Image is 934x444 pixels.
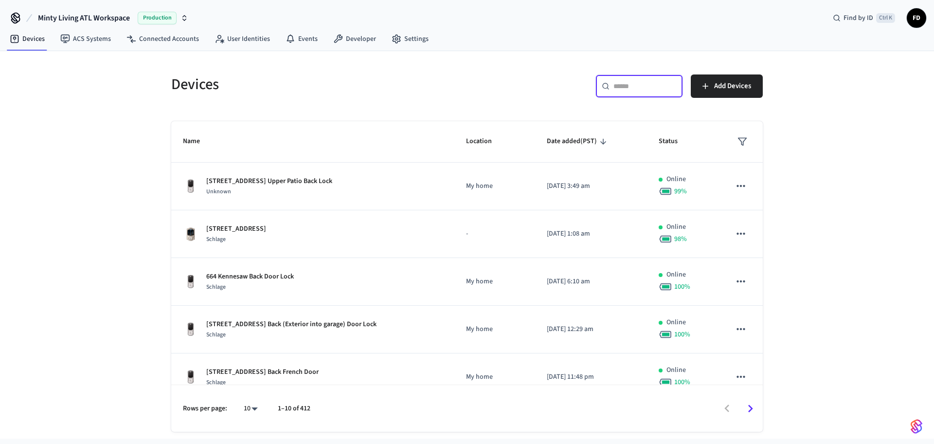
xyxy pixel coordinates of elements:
[674,377,690,387] span: 100 %
[547,134,610,149] span: Date added(PST)
[206,378,226,387] span: Schlage
[466,229,523,239] p: -
[183,274,198,290] img: Yale Assure Touchscreen Wifi Smart Lock, Satin Nickel, Front
[659,134,690,149] span: Status
[53,30,119,48] a: ACS Systems
[206,235,226,243] span: Schlage
[825,9,903,27] div: Find by IDCtrl K
[2,30,53,48] a: Devices
[666,270,686,280] p: Online
[674,234,687,244] span: 98 %
[206,367,319,377] p: [STREET_ADDRESS] Back French Door
[206,176,332,186] p: [STREET_ADDRESS] Upper Patio Back Lock
[674,186,687,196] span: 99 %
[666,174,686,185] p: Online
[278,30,325,48] a: Events
[911,419,922,434] img: SeamLogoGradient.69752ec5.svg
[239,402,262,416] div: 10
[206,272,294,282] p: 664 Kennesaw Back Door Lock
[666,365,686,375] p: Online
[547,324,636,334] p: [DATE] 12:29 am
[714,80,751,92] span: Add Devices
[119,30,207,48] a: Connected Accounts
[183,134,213,149] span: Name
[666,222,686,232] p: Online
[691,74,763,98] button: Add Devices
[206,224,266,234] p: [STREET_ADDRESS]
[547,277,636,287] p: [DATE] 6:10 am
[547,229,636,239] p: [DATE] 1:08 am
[674,330,690,339] span: 100 %
[183,404,227,414] p: Rows per page:
[466,277,523,287] p: My home
[183,179,198,194] img: Yale Assure Touchscreen Wifi Smart Lock, Satin Nickel, Front
[666,317,686,328] p: Online
[674,282,690,292] span: 100 %
[183,370,198,385] img: Yale Assure Touchscreen Wifi Smart Lock, Satin Nickel, Front
[876,13,895,23] span: Ctrl K
[384,30,436,48] a: Settings
[278,404,310,414] p: 1–10 of 412
[206,319,377,330] p: [STREET_ADDRESS] Back (Exterior into garage) Door Lock
[547,372,636,382] p: [DATE] 11:48 pm
[908,9,925,27] span: FD
[171,74,461,94] h5: Devices
[739,397,762,420] button: Go to next page
[206,187,231,196] span: Unknown
[466,324,523,334] p: My home
[466,372,523,382] p: My home
[844,13,873,23] span: Find by ID
[466,134,504,149] span: Location
[207,30,278,48] a: User Identities
[206,283,226,291] span: Schlage
[206,331,226,339] span: Schlage
[547,181,636,191] p: [DATE] 3:49 am
[183,226,198,242] img: Schlage Sense Smart Deadbolt with Camelot Trim, Front
[325,30,384,48] a: Developer
[38,12,130,24] span: Minty Living ATL Workspace
[138,12,177,24] span: Production
[183,322,198,337] img: Yale Assure Touchscreen Wifi Smart Lock, Satin Nickel, Front
[907,8,926,28] button: FD
[466,181,523,191] p: My home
